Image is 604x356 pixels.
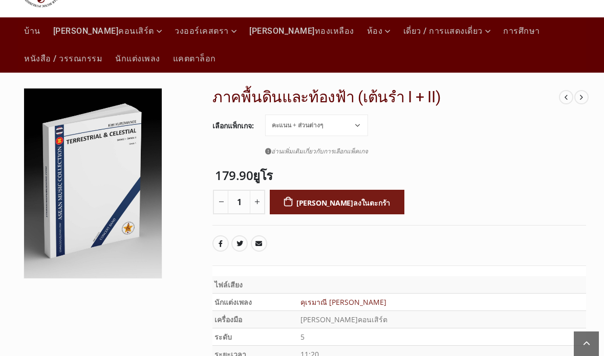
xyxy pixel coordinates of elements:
font: เครื่องมือ [214,315,242,324]
a: [PERSON_NAME]ทองเหลือง [243,17,360,45]
a: แคตตาล็อก [167,45,222,73]
font: หนังสือ / วรรณกรรม [24,54,102,63]
font: ห้อง [367,26,383,36]
a: หนังสือ / วรรณกรรม [18,45,109,73]
font: การเลือกแพ็คเกจ [323,147,368,155]
font: [PERSON_NAME]ลงในตะกร้า [296,198,390,208]
font: แคตตาล็อก [173,54,216,63]
button: [PERSON_NAME]ลงในตะกร้า [270,190,404,214]
a: [PERSON_NAME]คอนเสิร์ต [47,17,168,45]
font: 5 [300,332,305,342]
font: ระดับ [214,332,232,342]
font: ไฟล์เสียง [214,280,243,290]
font: ภาคพื้นดินและท้องฟ้า (เต้นรำ I + II) [212,88,440,106]
font: บ้าน [24,26,40,36]
a: บ้าน [18,17,47,45]
img: SMP-10-0177 3D [24,88,162,278]
a: ห้อง [361,17,397,45]
font: นักแต่งเพลง [214,297,252,307]
font: [PERSON_NAME]คอนเสิร์ต [300,315,387,324]
a: คุเรมาณี [PERSON_NAME] [300,297,386,307]
input: ปริมาณสินค้า [228,190,250,214]
font: 179.90 [215,167,253,184]
font: เดี่ยว / การแสดงเดี่ยว [403,26,483,36]
font: ยูโร [253,167,273,184]
a: การศึกษา [497,17,546,45]
a: วงออร์เคสตรา [168,17,243,45]
font: วงออร์เคสตรา [175,26,229,36]
a: นักแต่งเพลง [109,45,166,73]
font: อ่านเพิ่มเติมเกี่ยวกับ [271,147,323,155]
a: อ่านเพิ่มเติมเกี่ยวกับการเลือกแพ็คเกจ [265,145,368,158]
font: การศึกษา [503,26,540,36]
a: เดี่ยว / การแสดงเดี่ยว [397,17,497,45]
font: นักแต่งเพลง [115,54,160,63]
font: [PERSON_NAME]ทองเหลือง [249,26,354,36]
font: เลือกแพ็กเกจ [212,121,252,130]
font: [PERSON_NAME]คอนเสิร์ต [53,26,154,36]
